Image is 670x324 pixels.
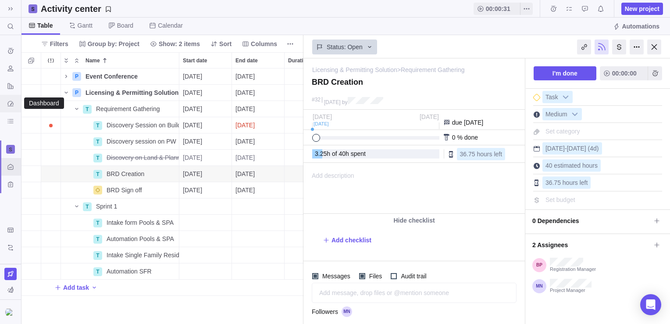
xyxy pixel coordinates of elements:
div: This is a milestone [533,94,540,101]
a: Approval requests [579,7,591,14]
a: My assignments [563,7,575,14]
div: Trouble indication [41,133,61,150]
span: Automation SFR [107,267,152,276]
div: Unfollow [595,40,609,54]
span: Show: 2 items [159,40,200,48]
div: T [93,235,102,244]
span: - [565,145,567,152]
span: [DATE] [235,88,255,97]
div: Name [61,215,179,231]
div: Trouble indication [41,247,61,263]
div: T [93,251,102,260]
span: 00:00:31 [474,3,520,15]
div: Automation SFR [103,263,179,279]
span: End date [235,56,258,65]
div: Intake Single Family Residentials [103,247,179,263]
span: Group by: Project [88,40,139,48]
span: Licensing & Permitting Solution [86,88,178,97]
span: Start date [183,56,207,65]
span: [DATE] [235,137,255,146]
span: [DATE] [183,88,202,97]
div: Start date [179,166,232,182]
div: Duration [285,101,337,117]
div: End date [232,53,284,68]
span: Add description [304,163,354,213]
span: More actions [520,3,533,15]
div: Duration [285,166,337,182]
div: Duration [285,150,337,166]
span: Files [365,270,384,282]
span: Sort [207,38,235,50]
div: Name [61,117,179,133]
div: Licensing & Permitting Solution [82,85,179,101]
div: Discovery Session on Building Permits [103,117,179,133]
div: Name [61,231,179,247]
span: Selection mode [25,54,37,67]
span: Task [543,91,561,104]
span: [DATE] [183,72,202,81]
div: Trouble indication [41,68,61,85]
div: Billing [612,40,626,54]
div: Start date [179,117,232,133]
div: Start date [179,198,232,215]
span: Messages [318,270,352,282]
div: Start date [179,247,232,263]
div: T [83,202,92,211]
img: Show [5,309,16,316]
span: [DATE] [313,113,332,120]
div: End date [232,166,285,182]
span: [DATE] [567,145,586,152]
span: Intake form Pools & SPA [107,218,174,227]
div: BRD Creation [103,166,179,182]
div: Task [542,91,573,103]
span: Show: 2 items [146,38,203,50]
div: Name [82,53,179,68]
div: Name [61,198,179,215]
div: End date [232,117,285,133]
div: P [72,72,81,81]
div: Name [61,101,179,117]
div: Copy link [577,40,591,54]
div: T [93,219,102,227]
div: Trouble indication [41,101,61,117]
span: BRD Sign off [107,186,142,194]
div: End date [232,150,285,166]
span: New project [625,4,659,13]
span: 00:00:31 [486,4,510,13]
div: End date [232,68,285,85]
div: P [72,88,81,97]
h2: Activity center [41,3,101,15]
div: End date [232,263,285,280]
span: [DATE] [183,104,202,113]
a: Licensing & Permitting Solution [312,65,397,74]
span: Automations [622,22,659,31]
span: 00:00:00 [612,68,637,79]
span: Upgrade now (Trial ends in 13 days) [4,268,17,280]
span: Duration [288,56,310,65]
span: Board [117,21,133,30]
span: 40 [339,150,346,157]
div: Start date [179,133,232,150]
div: Requirement Gathering [93,101,179,117]
div: Duration [285,117,337,133]
span: BRD Creation [107,169,144,178]
span: [DATE] [235,72,255,81]
span: Group by: Project [75,38,143,50]
span: 40 estimated hours [545,162,598,169]
div: Name [61,263,179,280]
span: Add activity [91,281,98,294]
span: Expand [61,54,71,67]
span: [DATE] [183,169,202,178]
div: T [83,105,92,114]
div: T [93,170,102,179]
span: [DATE] [235,121,255,130]
div: Duration [285,247,337,263]
span: Audit trail [397,270,428,282]
div: Name [61,85,179,101]
div: Add New [21,280,583,296]
span: You are currently using sample data to explore and understand Birdview better. [4,284,18,296]
div: Event Conference [82,68,179,84]
span: Columns [251,40,277,48]
span: Columns [239,38,281,50]
div: Start date [179,215,232,231]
